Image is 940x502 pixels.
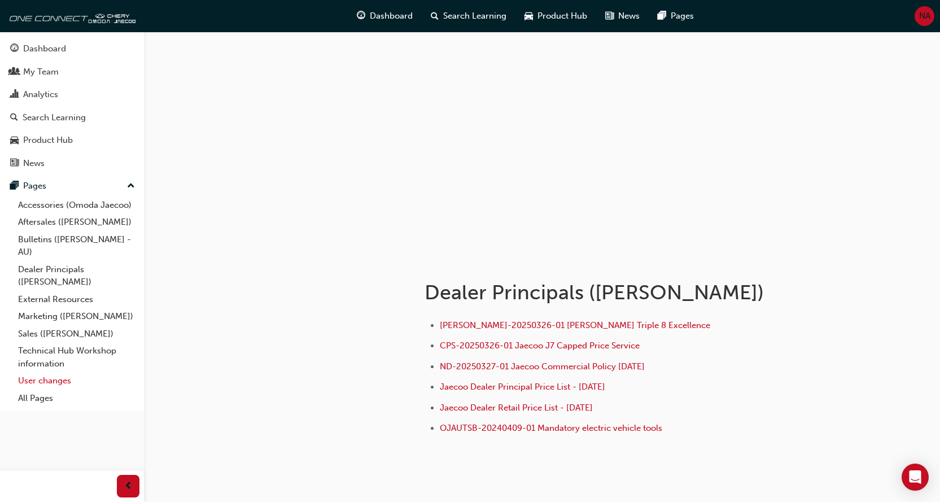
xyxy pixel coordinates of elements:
a: Marketing ([PERSON_NAME]) [14,308,139,325]
div: Search Learning [23,111,86,124]
button: Pages [5,176,139,197]
button: NA [915,6,934,26]
span: up-icon [127,179,135,194]
span: news-icon [10,159,19,169]
div: Analytics [23,88,58,101]
a: search-iconSearch Learning [422,5,515,28]
div: News [23,157,45,170]
a: User changes [14,372,139,390]
a: pages-iconPages [649,5,703,28]
a: Technical Hub Workshop information [14,342,139,372]
span: guage-icon [357,9,365,23]
span: people-icon [10,67,19,77]
span: Search Learning [443,10,506,23]
span: guage-icon [10,44,19,54]
span: car-icon [524,9,533,23]
a: External Resources [14,291,139,308]
span: NA [919,10,930,23]
div: Product Hub [23,134,73,147]
a: Dealer Principals ([PERSON_NAME]) [14,261,139,291]
span: pages-icon [658,9,666,23]
a: Bulletins ([PERSON_NAME] - AU) [14,231,139,261]
span: prev-icon [124,479,133,494]
a: News [5,153,139,174]
a: My Team [5,62,139,82]
a: ND-20250327-01 Jaecoo Commercial Policy [DATE] [440,361,645,372]
a: CPS-20250326-01 Jaecoo J7 Capped Price Service [440,341,640,351]
span: news-icon [605,9,614,23]
span: Pages [671,10,694,23]
a: All Pages [14,390,139,407]
a: Product Hub [5,130,139,151]
a: [PERSON_NAME]-20250326-01 [PERSON_NAME] Triple 8 Excellence [440,320,710,330]
a: Analytics [5,84,139,105]
img: oneconnect [6,5,135,27]
a: car-iconProduct Hub [515,5,596,28]
span: chart-icon [10,90,19,100]
div: My Team [23,66,59,78]
span: News [618,10,640,23]
span: car-icon [10,136,19,146]
a: Accessories (Omoda Jaecoo) [14,197,139,214]
span: Product Hub [537,10,587,23]
a: OJAUTSB-20240409-01 Mandatory electric vehicle tools [440,423,662,433]
span: search-icon [431,9,439,23]
a: Jaecoo Dealer Retail Price List - [DATE] [440,403,593,413]
button: DashboardMy TeamAnalyticsSearch LearningProduct HubNews [5,36,139,176]
a: news-iconNews [596,5,649,28]
a: Jaecoo Dealer Principal Price List - [DATE] [440,382,605,392]
span: search-icon [10,113,18,123]
span: pages-icon [10,181,19,191]
h1: Dealer Principals ([PERSON_NAME]) [425,280,795,305]
div: Pages [23,180,46,193]
a: Dashboard [5,38,139,59]
a: Aftersales ([PERSON_NAME]) [14,213,139,231]
a: guage-iconDashboard [348,5,422,28]
a: Search Learning [5,107,139,128]
div: Dashboard [23,42,66,55]
span: Dashboard [370,10,413,23]
a: Sales ([PERSON_NAME]) [14,325,139,343]
div: Open Intercom Messenger [902,464,929,491]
